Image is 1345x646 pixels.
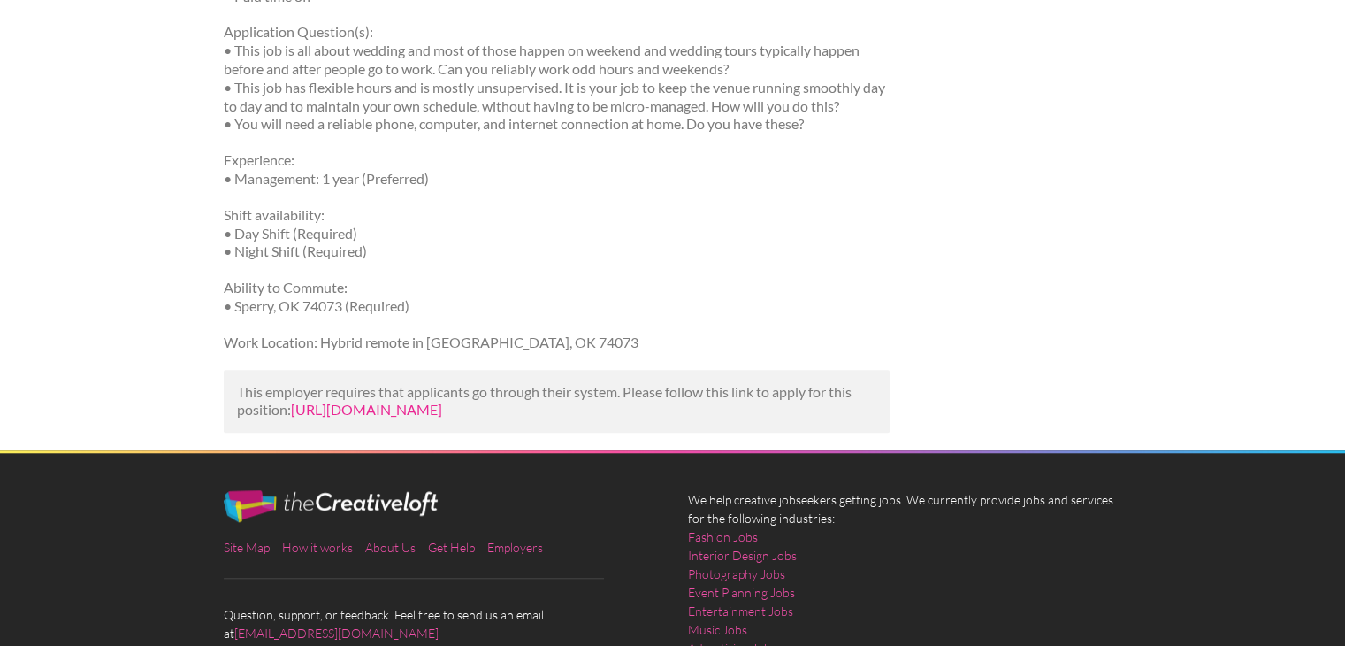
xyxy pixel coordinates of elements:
[224,23,890,134] p: Application Question(s): • This job is all about wedding and most of those happen on weekend and ...
[224,540,270,555] a: Site Map
[224,490,438,522] img: The Creative Loft
[224,279,890,316] p: Ability to Commute: • Sperry, OK 74073 (Required)
[224,334,890,352] p: Work Location: Hybrid remote in [GEOGRAPHIC_DATA], OK 74073
[428,540,475,555] a: Get Help
[688,546,797,565] a: Interior Design Jobs
[487,540,543,555] a: Employers
[237,383,876,420] p: This employer requires that applicants go through their system. Please follow this link to apply ...
[365,540,416,555] a: About Us
[688,565,785,583] a: Photography Jobs
[224,206,890,261] p: Shift availability: • Day Shift (Required) • Night Shift (Required)
[688,527,758,546] a: Fashion Jobs
[688,620,747,639] a: Music Jobs
[291,401,442,418] a: [URL][DOMAIN_NAME]
[688,602,793,620] a: Entertainment Jobs
[688,583,795,602] a: Event Planning Jobs
[234,626,439,641] a: [EMAIL_ADDRESS][DOMAIN_NAME]
[282,540,353,555] a: How it works
[224,151,890,188] p: Experience: • Management: 1 year (Preferred)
